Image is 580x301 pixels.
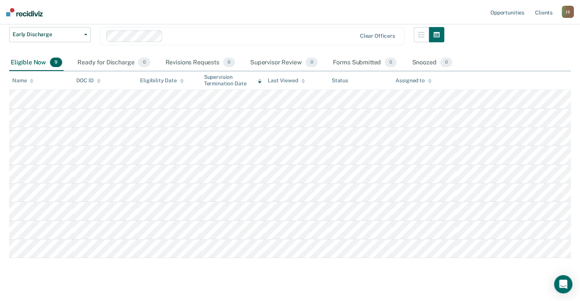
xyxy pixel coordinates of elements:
[50,58,62,67] span: 9
[9,54,64,71] div: Eligible Now9
[6,8,43,16] img: Recidiviz
[76,54,151,71] div: Ready for Discharge0
[360,33,395,39] div: Clear officers
[223,58,235,67] span: 0
[385,58,397,67] span: 0
[331,54,398,71] div: Forms Submitted0
[410,54,453,71] div: Snoozed0
[9,27,91,42] button: Early Discharge
[268,77,305,84] div: Last Viewed
[562,6,574,18] div: J S
[76,77,101,84] div: DOC ID
[440,58,452,67] span: 0
[305,58,317,67] span: 0
[140,77,184,84] div: Eligibility Date
[13,31,81,38] span: Early Discharge
[249,54,319,71] div: Supervisor Review0
[164,54,236,71] div: Revisions Requests0
[554,275,572,293] div: Open Intercom Messenger
[12,77,34,84] div: Name
[332,77,348,84] div: Status
[138,58,150,67] span: 0
[204,74,262,87] div: Supervision Termination Date
[395,77,431,84] div: Assigned to
[562,6,574,18] button: JS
